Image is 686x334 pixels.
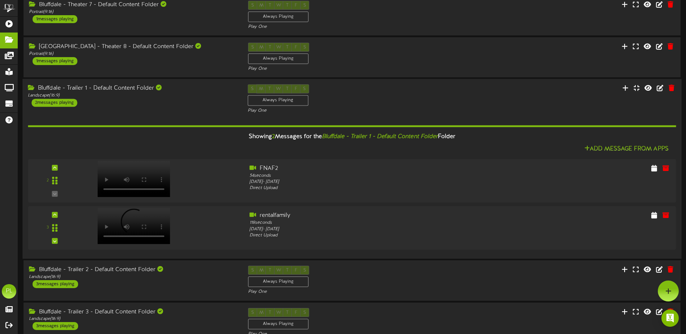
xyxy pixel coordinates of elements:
[33,322,78,330] div: 3 messages playing
[248,289,456,295] div: Play One
[272,133,275,140] span: 2
[33,57,77,65] div: 1 messages playing
[31,99,77,107] div: 2 messages playing
[250,232,509,239] div: Direct Upload
[28,85,237,93] div: Bluffdale - Trailer 1 - Default Content Folder
[29,274,237,280] div: Landscape ( 16:9 )
[248,319,308,329] div: Always Playing
[250,185,509,191] div: Direct Upload
[29,43,237,51] div: [GEOGRAPHIC_DATA] - Theater 8 - Default Content Folder
[250,212,509,220] div: rentalfamily
[250,179,509,185] div: [DATE] - [DATE]
[33,280,78,288] div: 3 messages playing
[250,173,509,179] div: 54 seconds
[250,226,509,232] div: [DATE] - [DATE]
[29,9,237,15] div: Portrait ( 9:16 )
[248,277,308,287] div: Always Playing
[661,309,679,327] div: Open Intercom Messenger
[248,12,308,22] div: Always Playing
[248,24,456,30] div: Play One
[29,266,237,274] div: Bluffdale - Trailer 2 - Default Content Folder
[248,108,456,114] div: Play One
[29,308,237,316] div: Bluffdale - Trailer 3 - Default Content Folder
[28,93,237,99] div: Landscape ( 16:9 )
[29,51,237,57] div: Portrait ( 9:16 )
[248,53,308,64] div: Always Playing
[322,133,438,140] i: Bluffdale - Trailer 1 - Default Content Folder
[248,95,308,106] div: Always Playing
[250,164,509,173] div: FNAF2
[582,145,671,154] button: Add Message From Apps
[33,15,77,23] div: 1 messages playing
[29,1,237,9] div: Bluffdale - Theater 7 - Default Content Folder
[250,220,509,226] div: 118 seconds
[2,284,16,299] div: PL
[22,129,681,145] div: Showing Messages for the Folder
[248,66,456,72] div: Play One
[29,316,237,322] div: Landscape ( 16:9 )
